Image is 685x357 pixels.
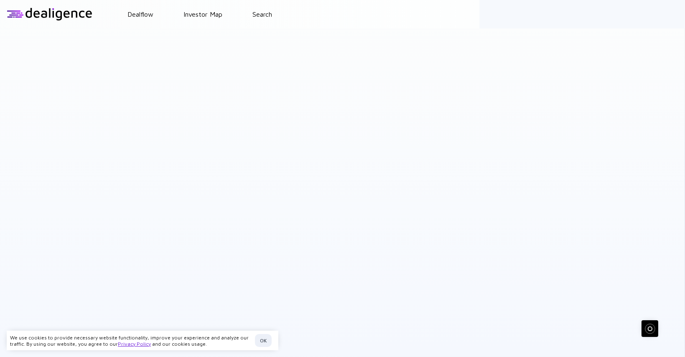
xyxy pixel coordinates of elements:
[127,10,153,18] a: Dealflow
[10,334,252,347] div: We use cookies to provide necessary website functionality, improve your experience and analyze ou...
[252,10,272,18] a: Search
[118,341,151,347] a: Privacy Policy
[183,10,222,18] a: Investor Map
[255,334,272,347] button: OK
